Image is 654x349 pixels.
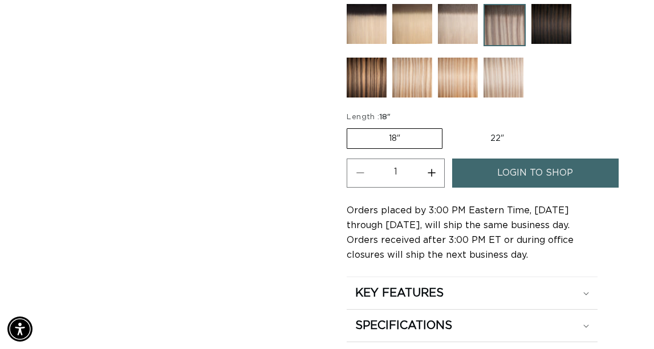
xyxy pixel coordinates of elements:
summary: KEY FEATURES [347,277,598,309]
a: 1B/4 Duo Tone - Hand Tied Weft [531,4,571,52]
summary: SPECIFICATIONS [347,310,598,342]
a: 18/22 Duo Tone - Hand Tied Weft [438,58,478,103]
span: Orders placed by 3:00 PM Eastern Time, [DATE] through [DATE], will ship the same business day. Or... [347,206,574,259]
label: 22" [449,129,546,148]
img: 18/22 Duo Tone - Hand Tied Weft [438,58,478,98]
h2: KEY FEATURES [355,286,444,301]
a: 8AB/60A Rooted - Hand Tied Weft [438,4,478,52]
img: 8AB/60A Rooted - Hand Tied Weft [438,4,478,44]
legend: Length : [347,112,392,123]
a: Arctic Rooted - Hand Tied Weft [484,4,526,52]
img: 8/24 Duo Tone - Hand Tied Weft [392,58,432,98]
img: 1B/4 Duo Tone - Hand Tied Weft [531,4,571,44]
a: 4/12 Duo Tone - Hand Tied Weft [347,58,387,103]
a: 1B/60 Rooted - Hand Tied Weft [347,4,387,52]
a: 8/24 Duo Tone - Hand Tied Weft [392,58,432,103]
span: login to shop [497,159,573,188]
label: 18" [347,128,442,149]
a: 4/22 Rooted - Hand Tied Weft [392,4,432,52]
div: Accessibility Menu [7,316,33,342]
h2: SPECIFICATIONS [355,318,452,333]
img: 1B/60 Rooted - Hand Tied Weft [347,4,387,44]
img: Atlantic Duo Tone - Hand Tied Weft [484,58,523,98]
img: 4/22 Rooted - Hand Tied Weft [392,4,432,44]
a: login to shop [452,159,619,188]
img: Arctic Rooted - Hand Tied Weft [484,4,526,46]
a: Atlantic Duo Tone - Hand Tied Weft [484,58,523,103]
span: 18" [380,113,391,121]
img: 4/12 Duo Tone - Hand Tied Weft [347,58,387,98]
